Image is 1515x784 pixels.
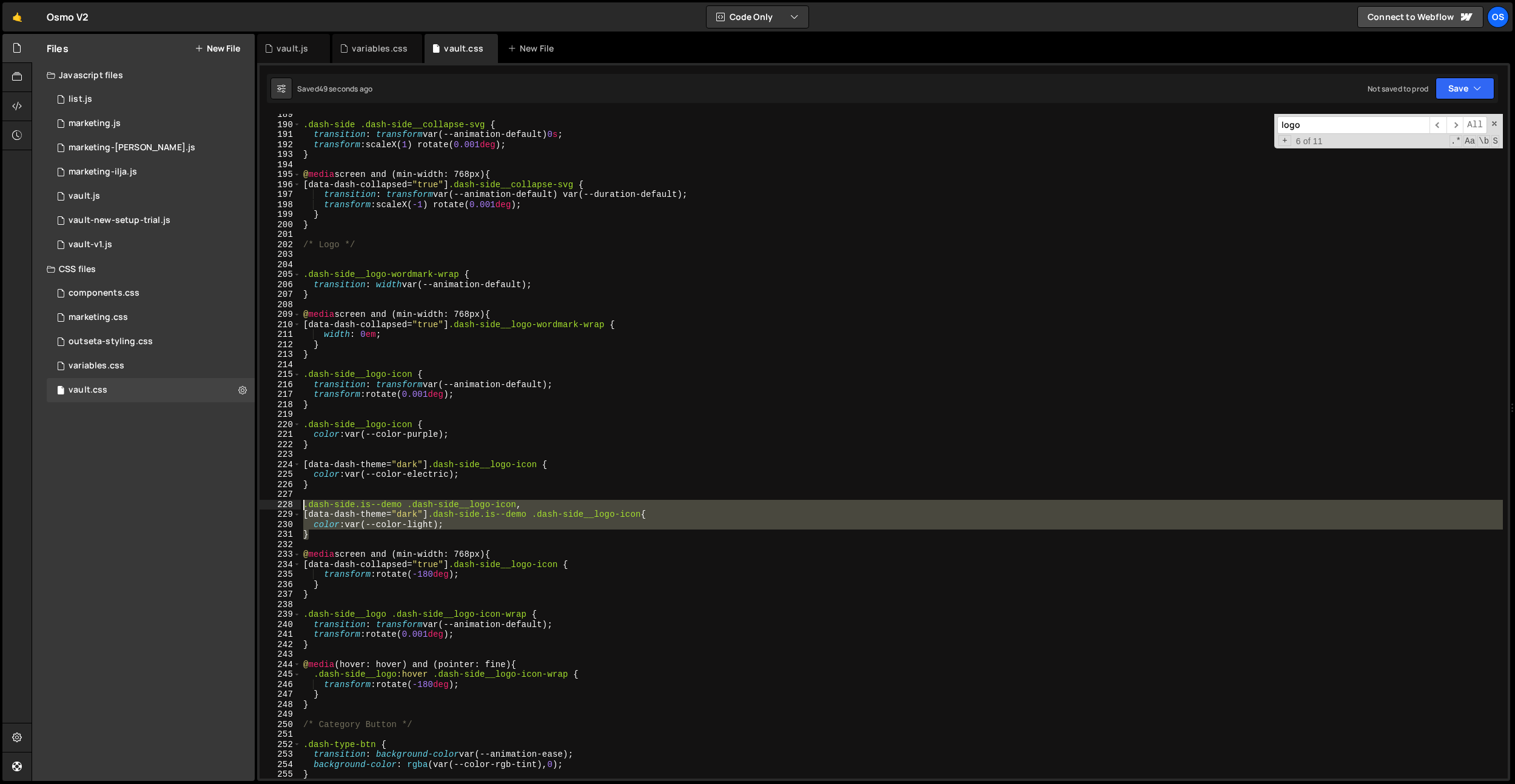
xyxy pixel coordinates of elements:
div: vault.js [69,191,100,202]
div: 220 [260,420,301,430]
div: Javascript files [32,63,255,87]
div: marketing-ilja.js [69,167,137,178]
div: 217 [260,390,301,400]
div: 199 [260,210,301,220]
span: CaseSensitive Search [1463,135,1476,147]
span: Search In Selection [1491,135,1499,147]
div: 236 [260,580,301,590]
div: variables.css [352,42,408,55]
div: 227 [260,490,301,500]
div: 197 [260,190,301,200]
div: CSS files [32,257,255,281]
div: 195 [260,170,301,180]
div: 200 [260,220,301,230]
a: Connect to Webflow [1357,6,1483,28]
div: 213 [260,350,301,360]
div: 204 [260,260,301,270]
div: 211 [260,330,301,340]
div: 223 [260,450,301,460]
div: 16596/45423.js [47,160,255,184]
button: Code Only [707,6,808,28]
button: New File [195,44,240,53]
div: Not saved to prod [1368,84,1428,94]
div: 196 [260,180,301,190]
div: 250 [260,720,301,730]
div: 254 [260,760,301,770]
div: 230 [260,520,301,530]
div: 212 [260,340,301,350]
div: 229 [260,510,301,520]
div: 206 [260,280,301,290]
span: ​ [1429,116,1446,134]
div: 214 [260,360,301,370]
div: 202 [260,240,301,250]
div: 233 [260,550,301,560]
div: 210 [260,320,301,330]
div: 218 [260,400,301,410]
div: 252 [260,740,301,750]
div: 16596/45424.js [47,136,255,160]
div: 243 [260,649,301,660]
div: 255 [260,769,301,780]
div: 16596/45156.css [47,330,255,354]
h2: Files [47,42,69,55]
div: variables.css [69,360,124,371]
div: 231 [260,530,301,540]
div: 209 [260,310,301,320]
div: 249 [260,709,301,720]
div: outseta-styling.css [69,336,153,347]
div: vault.css [444,42,483,55]
a: Os [1487,6,1509,28]
div: 205 [260,270,301,280]
div: 190 [260,120,301,130]
div: 232 [260,540,301,550]
div: 16596/45511.css [47,281,255,305]
div: list.js [69,94,92,105]
div: 251 [260,729,301,740]
div: 237 [260,590,301,600]
div: 16596/45133.js [47,184,255,208]
div: New File [508,42,559,55]
div: 201 [260,230,301,240]
div: 224 [260,460,301,470]
button: Save [1436,78,1494,99]
div: 235 [260,570,301,580]
div: marketing.js [69,118,121,129]
div: 219 [260,410,301,420]
a: 🤙 [2,2,32,32]
div: 238 [260,600,301,610]
div: 228 [260,500,301,510]
input: Search for [1277,116,1429,134]
div: 239 [260,610,301,620]
div: 225 [260,470,301,480]
div: vault-new-setup-trial.js [69,215,170,226]
div: 193 [260,150,301,160]
span: Toggle Replace mode [1278,135,1291,147]
div: 16596/45153.css [47,378,255,402]
div: vault.css [69,385,107,396]
div: 222 [260,440,301,450]
div: 194 [260,160,301,170]
div: 203 [260,250,301,260]
div: 215 [260,370,301,380]
span: Whole Word Search [1477,135,1490,147]
div: Saved [297,84,372,94]
span: ​ [1446,116,1463,134]
div: Osmo V2 [47,10,89,24]
div: 16596/45152.js [47,208,255,233]
span: Alt-Enter [1463,116,1487,134]
div: 191 [260,130,301,140]
div: 248 [260,700,301,710]
div: 221 [260,430,301,440]
div: 192 [260,140,301,150]
div: 246 [260,680,301,690]
div: 16596/45154.css [47,354,255,378]
div: 16596/45446.css [47,305,255,330]
div: 240 [260,620,301,630]
div: 189 [260,110,301,120]
div: 241 [260,630,301,640]
div: 198 [260,200,301,210]
span: 6 of 11 [1291,136,1328,147]
div: 207 [260,290,301,300]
